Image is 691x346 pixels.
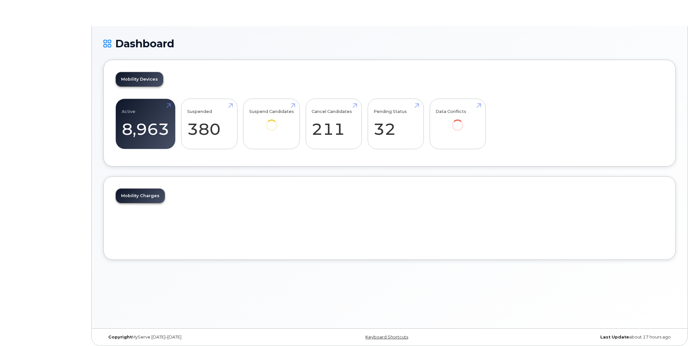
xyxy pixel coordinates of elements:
[108,335,132,339] strong: Copyright
[365,335,408,339] a: Keyboard Shortcuts
[103,335,294,340] div: MyServe [DATE]–[DATE]
[436,102,480,140] a: Data Conflicts
[374,102,418,146] a: Pending Status 32
[116,72,163,86] a: Mobility Devices
[122,102,169,146] a: Active 8,963
[485,335,676,340] div: about 17 hours ago
[600,335,629,339] strong: Last Update
[116,189,165,203] a: Mobility Charges
[249,102,294,140] a: Suspend Candidates
[312,102,356,146] a: Cancel Candidates 211
[103,38,676,49] h1: Dashboard
[187,102,231,146] a: Suspended 380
